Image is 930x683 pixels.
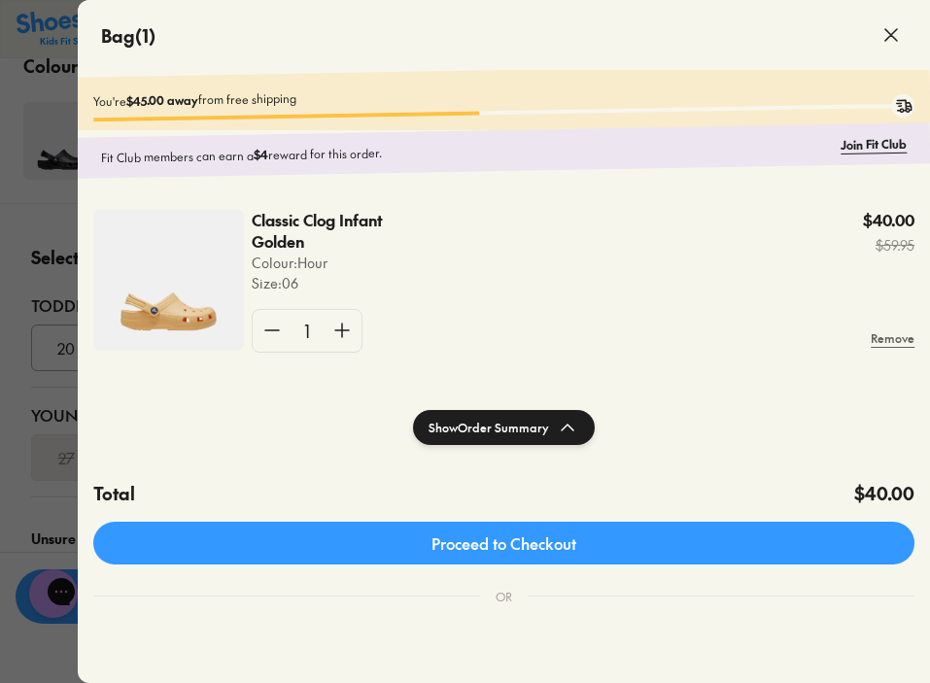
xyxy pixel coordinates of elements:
[252,253,439,273] p: Colour: Hour
[252,210,401,253] p: Classic Clog Infant Golden
[854,480,914,506] h4: $40.00
[93,480,135,506] h4: Total
[10,7,58,55] button: Gorgias live chat
[841,135,907,154] a: Join Fit Club
[863,210,914,231] p: $40.00
[292,310,323,352] div: 1
[863,235,914,256] s: $59.95
[252,273,439,293] p: Size : 06
[480,572,528,621] div: OR
[254,147,268,162] b: $4
[126,91,198,108] b: $45.00 away
[93,522,914,564] a: Proceed to Checkout
[101,22,155,49] h4: Bag ( 1 )
[93,79,914,111] p: You're from free shipping
[101,136,833,166] p: Fit Club members can earn a reward for this order.
[93,210,244,350] img: 4-538764.jpg
[413,410,595,445] button: ShowOrder Summary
